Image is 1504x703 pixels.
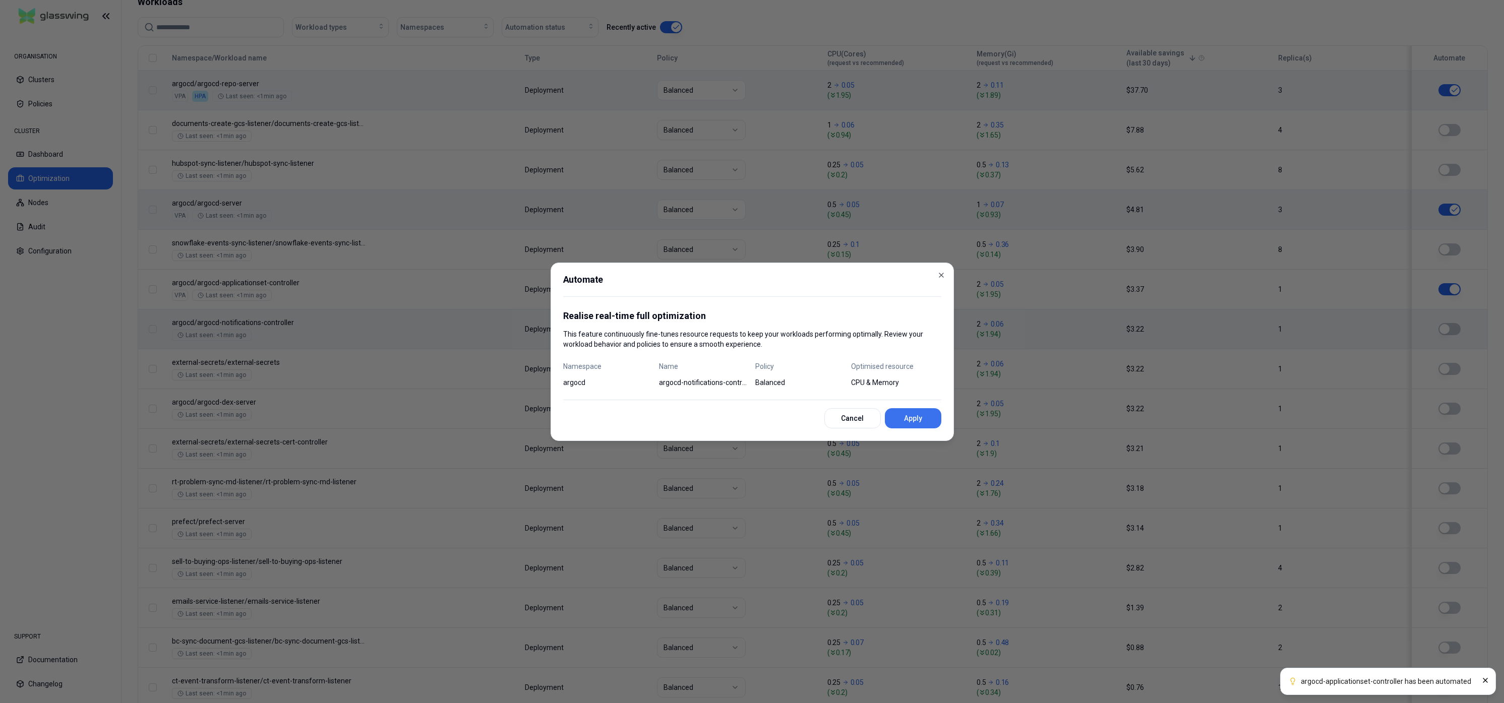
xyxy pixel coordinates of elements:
div: This feature continuously fine-tunes resource requests to keep your workloads performing optimall... [563,309,941,349]
h2: Automate [563,275,941,297]
p: Realise real-time full optimization [563,309,941,323]
span: Namespace [563,361,653,371]
span: Policy [755,361,846,371]
span: Name [659,361,749,371]
span: Optimised resource [851,361,941,371]
button: Cancel [824,408,881,428]
span: CPU & Memory [851,377,941,388]
span: argocd [563,377,653,388]
span: argocd-notifications-controller [659,377,749,388]
span: Balanced [755,377,846,388]
button: Apply [885,408,941,428]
